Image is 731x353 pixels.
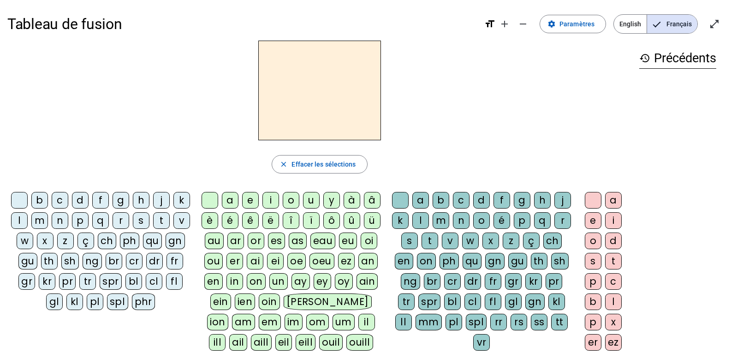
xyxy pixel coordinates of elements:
div: sh [551,253,569,269]
div: gu [508,253,527,269]
div: p [585,273,601,290]
div: pl [446,314,462,330]
div: f [92,192,109,209]
div: b [31,192,48,209]
div: er [226,253,243,269]
div: â [364,192,380,209]
div: e [585,212,601,229]
div: ien [235,293,256,310]
div: ou [204,253,223,269]
span: Français [647,15,697,33]
div: ez [605,334,622,351]
div: k [173,192,190,209]
div: a [605,192,622,209]
mat-icon: history [639,53,650,64]
div: g [113,192,129,209]
div: c [52,192,68,209]
div: ë [262,212,279,229]
div: é [493,212,510,229]
div: eil [275,334,292,351]
div: rr [490,314,507,330]
div: h [534,192,551,209]
div: oeu [309,253,334,269]
div: ch [98,233,116,249]
div: d [605,233,622,249]
div: ç [523,233,540,249]
div: gr [18,273,35,290]
div: a [222,192,238,209]
div: br [106,253,122,269]
div: fr [485,273,501,290]
div: spr [418,293,440,310]
div: m [433,212,449,229]
div: l [11,212,28,229]
div: qu [143,233,162,249]
div: kl [66,293,83,310]
div: [PERSON_NAME] [284,293,372,310]
div: x [37,233,53,249]
div: ail [229,334,247,351]
div: a [412,192,429,209]
div: n [52,212,68,229]
div: un [269,273,288,290]
div: u [303,192,320,209]
div: as [289,233,307,249]
div: g [514,192,530,209]
mat-icon: remove [517,18,529,30]
div: mm [416,314,442,330]
div: p [585,314,601,330]
div: am [232,314,255,330]
mat-button-toggle-group: Language selection [613,14,698,34]
div: o [473,212,490,229]
div: ar [227,233,244,249]
div: oe [287,253,306,269]
mat-icon: close [279,160,288,168]
div: t [422,233,438,249]
div: oi [361,233,377,249]
div: cr [444,273,461,290]
div: d [473,192,490,209]
div: l [412,212,429,229]
div: j [554,192,571,209]
div: eill [296,334,315,351]
div: ph [440,253,459,269]
div: em [259,314,281,330]
mat-icon: settings [547,20,556,28]
div: ai [247,253,263,269]
div: gl [46,293,63,310]
div: ll [395,314,412,330]
div: j [153,192,170,209]
div: kr [39,273,55,290]
div: eau [310,233,336,249]
div: v [173,212,190,229]
div: w [17,233,33,249]
div: en [395,253,413,269]
div: qu [463,253,481,269]
div: an [358,253,378,269]
span: Paramètres [559,18,594,30]
button: Entrer en plein écran [705,15,724,33]
div: z [57,233,74,249]
div: n [453,212,470,229]
div: d [72,192,89,209]
button: Effacer les sélections [272,155,367,174]
div: kr [525,273,542,290]
button: Paramètres [540,15,606,33]
div: q [92,212,109,229]
div: y [323,192,340,209]
div: cl [464,293,481,310]
div: f [493,192,510,209]
button: Augmenter la taille de la police [495,15,514,33]
div: c [605,273,622,290]
div: th [531,253,547,269]
div: oy [335,273,353,290]
div: phr [132,293,155,310]
button: Diminuer la taille de la police [514,15,532,33]
div: z [503,233,519,249]
div: gn [485,253,505,269]
div: ouill [346,334,373,351]
div: cl [146,273,162,290]
div: o [283,192,299,209]
div: dr [464,273,481,290]
div: on [417,253,436,269]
